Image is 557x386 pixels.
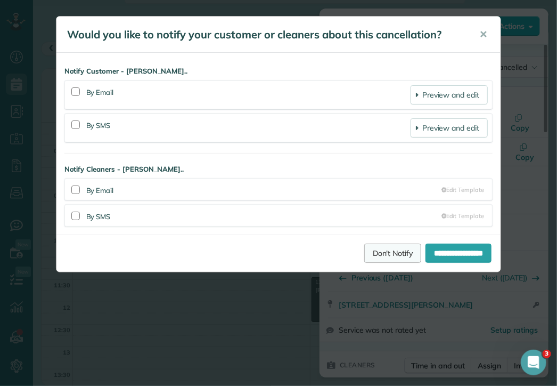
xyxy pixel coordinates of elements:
strong: Notify Customer - [PERSON_NAME].. [64,66,493,76]
a: Edit Template [441,186,484,194]
div: By SMS [86,118,411,138]
a: Preview and edit [411,85,488,104]
strong: Notify Cleaners - [PERSON_NAME].. [64,164,493,174]
a: Don't Notify [364,244,422,263]
h5: Would you like to notify your customer or cleaners about this cancellation? [67,27,465,42]
span: 3 [543,350,551,358]
a: Edit Template [441,212,484,220]
iframe: Intercom live chat [521,350,546,375]
div: By Email [86,183,441,196]
div: By Email [86,85,411,104]
span: ✕ [479,28,487,41]
a: Preview and edit [411,118,488,138]
div: By SMS [86,210,441,222]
